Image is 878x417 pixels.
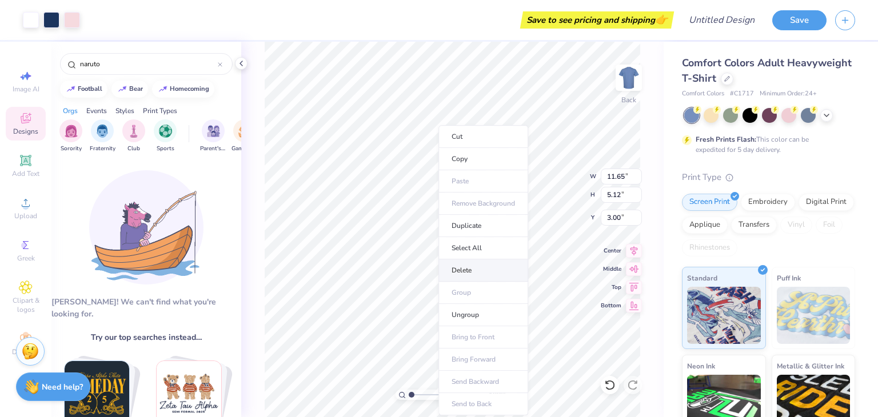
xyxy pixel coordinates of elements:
[111,81,148,98] button: bear
[78,86,102,92] div: football
[79,58,218,70] input: Try "Alpha"
[621,95,636,105] div: Back
[682,56,852,85] span: Comfort Colors Adult Heavyweight T-Shirt
[152,81,214,98] button: homecoming
[687,272,717,284] span: Standard
[65,125,78,138] img: Sorority Image
[91,331,202,343] span: Try our top searches instead…
[154,119,177,153] div: filter for Sports
[777,360,844,372] span: Metallic & Glitter Ink
[127,125,140,138] img: Club Image
[438,304,528,326] li: Ungroup
[51,296,241,320] div: [PERSON_NAME]! We can't find what you're looking for.
[42,382,83,392] strong: Need help?
[238,125,252,138] img: Game Day Image
[438,237,528,259] li: Select All
[601,302,621,310] span: Bottom
[59,119,82,153] div: filter for Sorority
[232,119,258,153] div: filter for Game Day
[154,119,177,153] button: filter button
[799,194,854,211] div: Digital Print
[601,283,621,291] span: Top
[696,135,756,144] strong: Fresh Prints Flash:
[89,170,203,284] img: Loading...
[682,171,855,184] div: Print Type
[118,86,127,93] img: trend_line.gif
[741,194,795,211] div: Embroidery
[127,145,140,153] span: Club
[158,86,167,93] img: trend_line.gif
[772,10,827,30] button: Save
[207,125,220,138] img: Parent's Weekend Image
[61,145,82,153] span: Sorority
[12,169,39,178] span: Add Text
[90,119,115,153] button: filter button
[523,11,671,29] div: Save to see pricing and shipping
[760,89,817,99] span: Minimum Order: 24 +
[122,119,145,153] button: filter button
[232,119,258,153] button: filter button
[687,360,715,372] span: Neon Ink
[777,272,801,284] span: Puff Ink
[780,216,812,234] div: Vinyl
[682,89,724,99] span: Comfort Colors
[170,86,209,92] div: homecoming
[63,106,78,116] div: Orgs
[731,216,777,234] div: Transfers
[682,216,728,234] div: Applique
[682,239,737,256] div: Rhinestones
[14,211,37,220] span: Upload
[655,13,668,26] span: 👉
[200,119,226,153] div: filter for Parent's Weekend
[12,347,39,356] span: Decorate
[200,145,226,153] span: Parent's Weekend
[13,127,38,136] span: Designs
[687,287,761,344] img: Standard
[90,119,115,153] div: filter for Fraternity
[816,216,843,234] div: Foil
[438,259,528,282] li: Delete
[696,134,836,155] div: This color can be expedited for 5 day delivery.
[680,9,764,31] input: Untitled Design
[86,106,107,116] div: Events
[617,66,640,89] img: Back
[777,287,851,344] img: Puff Ink
[115,106,134,116] div: Styles
[143,106,177,116] div: Print Types
[601,247,621,255] span: Center
[6,296,46,314] span: Clipart & logos
[438,215,528,237] li: Duplicate
[682,194,737,211] div: Screen Print
[438,125,528,148] li: Cut
[129,86,143,92] div: bear
[200,119,226,153] button: filter button
[122,119,145,153] div: filter for Club
[60,81,107,98] button: football
[730,89,754,99] span: # C1717
[17,254,35,263] span: Greek
[13,85,39,94] span: Image AI
[232,145,258,153] span: Game Day
[157,145,174,153] span: Sports
[66,86,75,93] img: trend_line.gif
[59,119,82,153] button: filter button
[438,148,528,170] li: Copy
[159,125,172,138] img: Sports Image
[90,145,115,153] span: Fraternity
[601,265,621,273] span: Middle
[96,125,109,138] img: Fraternity Image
